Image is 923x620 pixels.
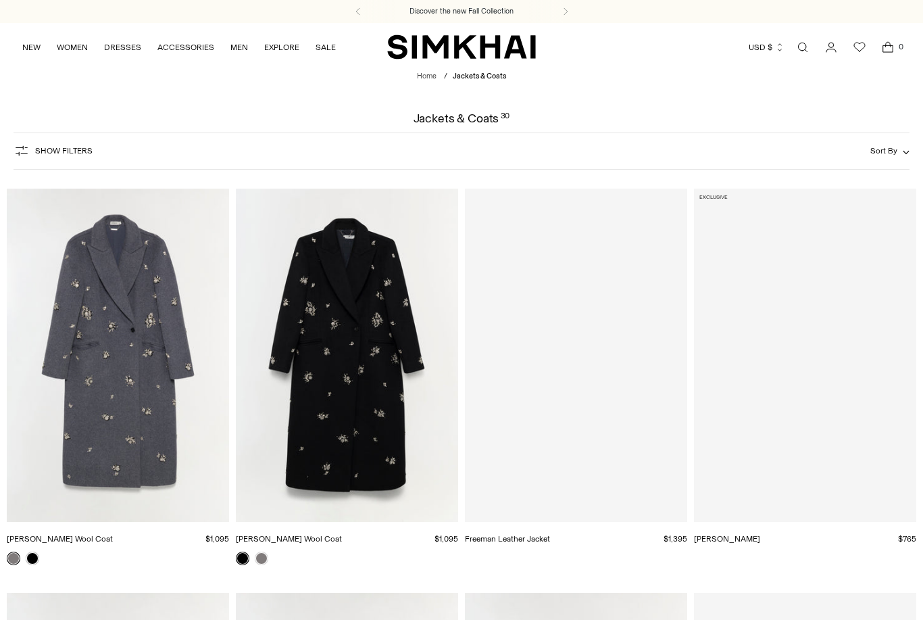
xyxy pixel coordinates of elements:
[57,32,88,62] a: WOMEN
[465,534,550,544] a: Freeman Leather Jacket
[870,146,897,156] span: Sort By
[409,6,514,17] a: Discover the new Fall Collection
[417,72,436,80] a: Home
[895,41,907,53] span: 0
[846,34,873,61] a: Wishlist
[874,34,901,61] a: Open cart modal
[501,112,510,124] div: 30
[236,534,342,544] a: [PERSON_NAME] Wool Coat
[434,534,458,544] span: $1,095
[664,534,687,544] span: $1,395
[7,189,229,523] a: Gianni Embellished Wool Coat
[898,534,916,544] span: $765
[14,140,93,162] button: Show Filters
[465,189,687,523] a: Freeman Leather Jacket
[104,32,141,62] a: DRESSES
[414,112,510,124] h1: Jackets & Coats
[236,189,458,523] a: Gianni Embellished Wool Coat
[694,189,916,523] a: Surabhi Blazer
[444,71,447,82] div: /
[205,534,229,544] span: $1,095
[316,32,336,62] a: SALE
[749,32,784,62] button: USD $
[387,34,536,60] a: SIMKHAI
[789,34,816,61] a: Open search modal
[818,34,845,61] a: Go to the account page
[157,32,214,62] a: ACCESSORIES
[22,32,41,62] a: NEW
[694,534,760,544] a: [PERSON_NAME]
[417,71,506,82] nav: breadcrumbs
[7,534,113,544] a: [PERSON_NAME] Wool Coat
[264,32,299,62] a: EXPLORE
[870,143,909,158] button: Sort By
[230,32,248,62] a: MEN
[35,146,93,156] span: Show Filters
[453,72,506,80] span: Jackets & Coats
